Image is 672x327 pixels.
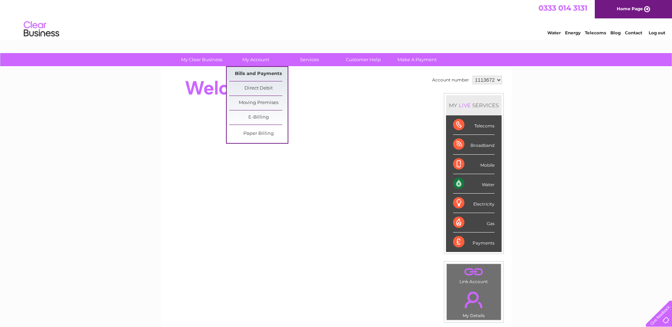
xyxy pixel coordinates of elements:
[446,264,501,286] td: Link Account
[649,30,665,35] a: Log out
[229,127,288,141] a: Paper Billing
[23,18,60,40] img: logo.png
[280,53,339,66] a: Services
[446,95,502,115] div: MY SERVICES
[453,213,495,233] div: Gas
[448,287,499,312] a: .
[453,135,495,154] div: Broadband
[610,30,621,35] a: Blog
[388,53,446,66] a: Make A Payment
[229,67,288,81] a: Bills and Payments
[448,266,499,278] a: .
[229,81,288,96] a: Direct Debit
[430,74,471,86] td: Account number
[226,53,285,66] a: My Account
[229,110,288,125] a: E-Billing
[453,155,495,174] div: Mobile
[453,194,495,213] div: Electricity
[453,115,495,135] div: Telecoms
[585,30,606,35] a: Telecoms
[169,4,504,34] div: Clear Business is a trading name of Verastar Limited (registered in [GEOGRAPHIC_DATA] No. 3667643...
[538,4,587,12] a: 0333 014 3131
[453,233,495,252] div: Payments
[446,286,501,320] td: My Details
[229,96,288,110] a: Moving Premises
[173,53,231,66] a: My Clear Business
[453,174,495,194] div: Water
[565,30,581,35] a: Energy
[625,30,642,35] a: Contact
[547,30,561,35] a: Water
[334,53,393,66] a: Customer Help
[457,102,472,109] div: LIVE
